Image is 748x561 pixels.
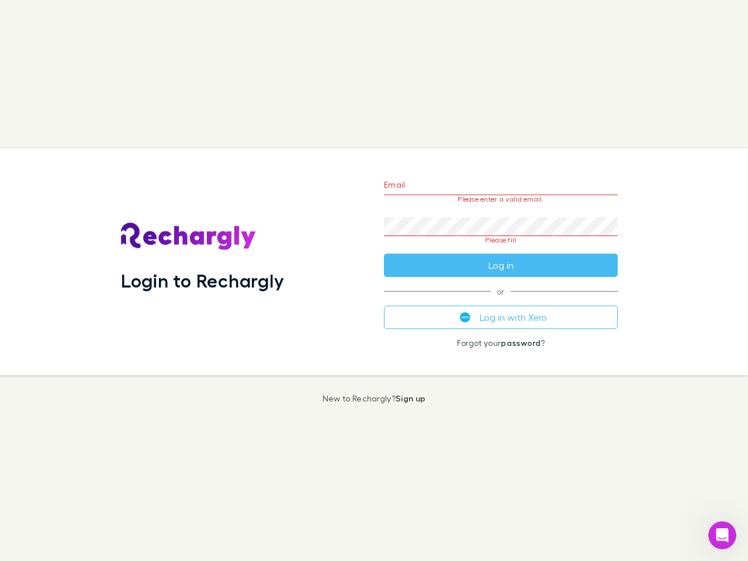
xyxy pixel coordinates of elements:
[708,521,736,549] iframe: Intercom live chat
[460,312,470,323] img: Xero's logo
[384,195,618,203] p: Please enter a valid email.
[121,269,284,292] h1: Login to Rechargly
[501,338,541,348] a: password
[384,236,618,244] p: Please fill
[384,291,618,292] span: or
[323,394,426,403] p: New to Rechargly?
[384,306,618,329] button: Log in with Xero
[396,393,425,403] a: Sign up
[384,254,618,277] button: Log in
[121,223,257,251] img: Rechargly's Logo
[384,338,618,348] p: Forgot your ?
